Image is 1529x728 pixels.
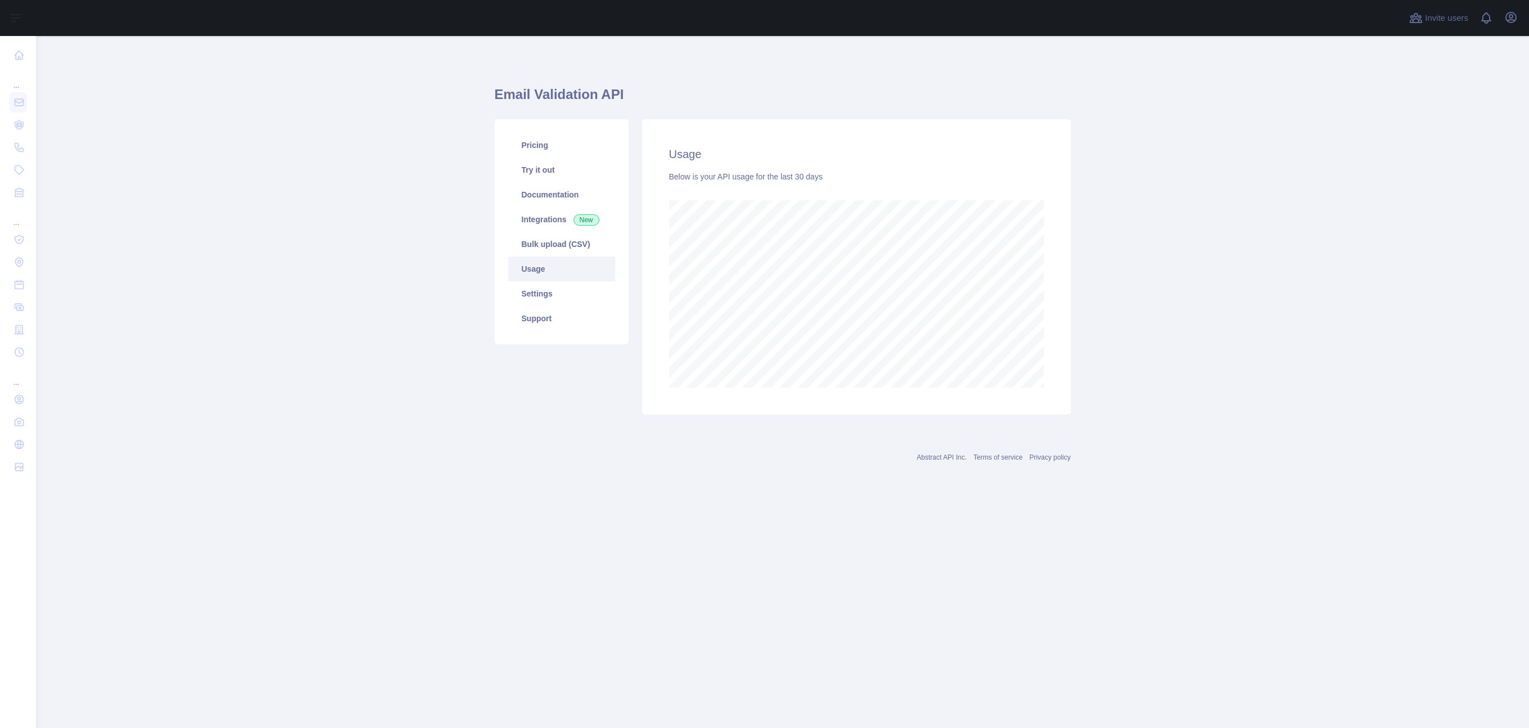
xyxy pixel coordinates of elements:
div: Below is your API usage for the last 30 days [669,171,1044,182]
a: Abstract API Inc. [917,453,967,461]
div: ... [9,205,27,227]
h2: Usage [669,146,1044,162]
a: Privacy policy [1029,453,1070,461]
span: New [573,214,599,226]
a: Try it out [508,158,615,182]
a: Support [508,306,615,331]
a: Settings [508,281,615,306]
button: Invite users [1407,9,1470,27]
a: Terms of service [974,453,1023,461]
h1: Email Validation API [495,86,1071,113]
div: ... [9,365,27,387]
a: Documentation [508,182,615,207]
a: Pricing [508,133,615,158]
a: Integrations New [508,207,615,232]
a: Usage [508,257,615,281]
div: ... [9,68,27,90]
span: Invite users [1425,12,1468,25]
a: Bulk upload (CSV) [508,232,615,257]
